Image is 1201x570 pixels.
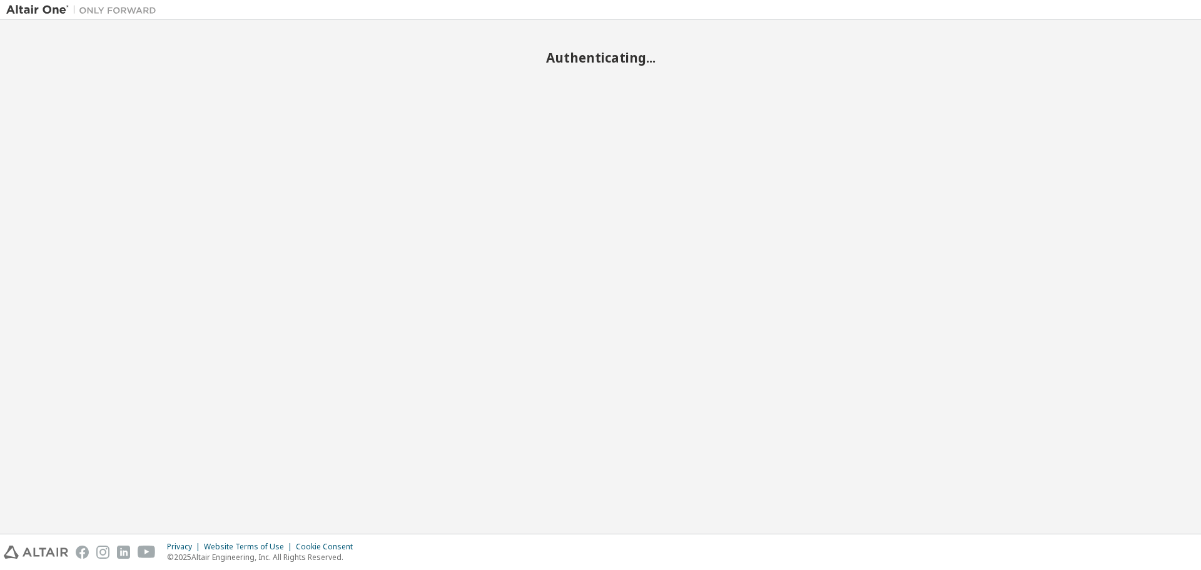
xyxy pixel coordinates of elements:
img: Altair One [6,4,163,16]
img: facebook.svg [76,546,89,559]
h2: Authenticating... [6,49,1195,66]
img: altair_logo.svg [4,546,68,559]
div: Website Terms of Use [204,542,296,552]
div: Privacy [167,542,204,552]
div: Cookie Consent [296,542,360,552]
img: linkedin.svg [117,546,130,559]
img: instagram.svg [96,546,109,559]
p: © 2025 Altair Engineering, Inc. All Rights Reserved. [167,552,360,562]
img: youtube.svg [138,546,156,559]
